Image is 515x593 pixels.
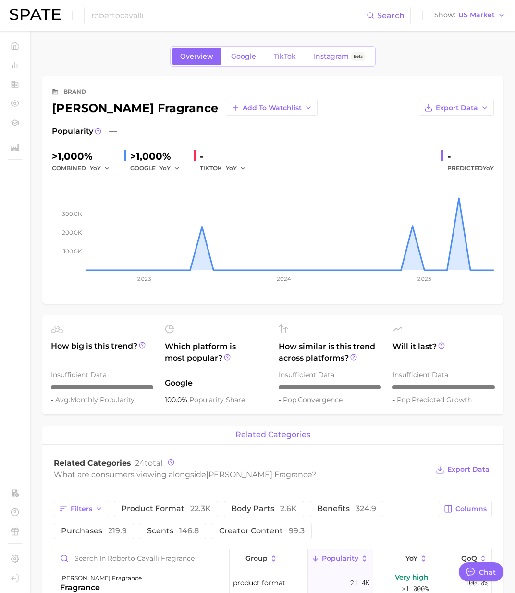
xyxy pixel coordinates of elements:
[455,505,487,513] span: Columns
[279,395,283,404] span: -
[405,555,417,562] span: YoY
[350,577,369,589] span: 21.4k
[308,549,373,568] button: Popularity
[90,7,367,24] input: Search here for a brand, industry, or ingredient
[63,86,86,98] div: brand
[61,527,127,535] span: purchases
[54,468,429,481] div: What are consumers viewing alongside ?
[108,526,127,535] span: 219.9
[483,164,494,172] span: YoY
[432,549,491,568] button: QoQ
[417,275,431,282] tspan: 2025
[397,395,472,404] span: predicted growth
[55,395,135,404] span: monthly popularity
[231,52,256,61] span: Google
[266,48,304,65] a: TikTok
[279,341,381,364] span: How similar is this trend across platforms?
[71,505,92,513] span: Filters
[51,341,153,364] span: How big is this trend?
[354,52,363,61] span: Beta
[447,466,490,474] span: Export Data
[52,163,117,174] div: combined
[51,369,153,380] div: Insufficient Data
[356,504,376,513] span: 324.9
[373,549,432,568] button: YoY
[172,48,221,65] a: Overview
[159,164,171,172] span: YoY
[432,9,508,22] button: ShowUS Market
[90,164,101,172] span: YoY
[395,571,429,583] span: Very high
[245,555,268,562] span: group
[90,163,110,174] button: YoY
[447,163,494,174] span: Predicted
[179,526,199,535] span: 146.8
[392,385,495,389] div: – / 10
[434,13,455,18] span: Show
[274,52,296,61] span: TikTok
[159,163,180,174] button: YoY
[223,48,264,65] a: Google
[190,504,211,513] span: 22.3k
[200,149,253,164] div: -
[322,555,358,562] span: Popularity
[51,385,153,389] div: – / 10
[233,577,285,589] span: product format
[277,275,291,282] tspan: 2024
[135,458,145,467] span: 24
[135,458,162,467] span: total
[55,395,70,404] abbr: average
[10,9,61,20] img: SPATE
[52,151,93,162] span: >1,000%
[147,527,199,535] span: scents
[231,505,297,513] span: body parts
[279,385,381,389] div: – / 10
[306,48,374,65] a: InstagramBeta
[461,555,477,562] span: QoQ
[436,104,478,112] span: Export Data
[433,463,492,477] button: Export Data
[8,571,22,585] a: Log out. Currently logged in with e-mail yumi.toki@spate.nyc.
[279,369,381,380] div: Insufficient Data
[283,395,298,404] abbr: popularity index
[109,126,117,137] span: —
[377,11,405,20] span: Search
[60,572,142,584] div: [PERSON_NAME] fragrance
[54,549,229,568] input: Search in roberto cavalli fragrance
[165,341,267,373] span: Which platform is most popular?
[392,341,495,364] span: Will it last?
[447,149,494,164] div: -
[314,52,349,61] span: Instagram
[392,395,397,404] span: -
[419,100,494,116] button: Export Data
[121,505,211,513] span: product format
[219,527,305,535] span: creator content
[165,395,189,404] span: 100.0%
[52,100,318,116] div: [PERSON_NAME] fragrance
[130,151,171,162] span: >1,000%
[283,395,343,404] span: convergence
[206,470,312,479] span: [PERSON_NAME] fragrance
[180,52,213,61] span: Overview
[137,275,151,282] tspan: 2023
[200,163,253,174] div: TIKTOK
[130,163,186,174] div: GOOGLE
[54,501,108,517] button: Filters
[392,369,495,380] div: Insufficient Data
[235,430,310,439] span: related categories
[226,163,246,174] button: YoY
[461,577,488,589] span: -100.0%
[51,395,55,404] span: -
[317,505,376,513] span: benefits
[226,164,237,172] span: YoY
[280,504,297,513] span: 2.6k
[189,395,245,404] span: popularity share
[52,126,93,137] span: Popularity
[289,526,305,535] span: 99.3
[230,549,308,568] button: group
[243,104,302,112] span: Add to Watchlist
[402,584,429,593] span: >1,000%
[458,13,495,18] span: US Market
[397,395,412,404] abbr: popularity index
[226,100,318,116] button: Add to Watchlist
